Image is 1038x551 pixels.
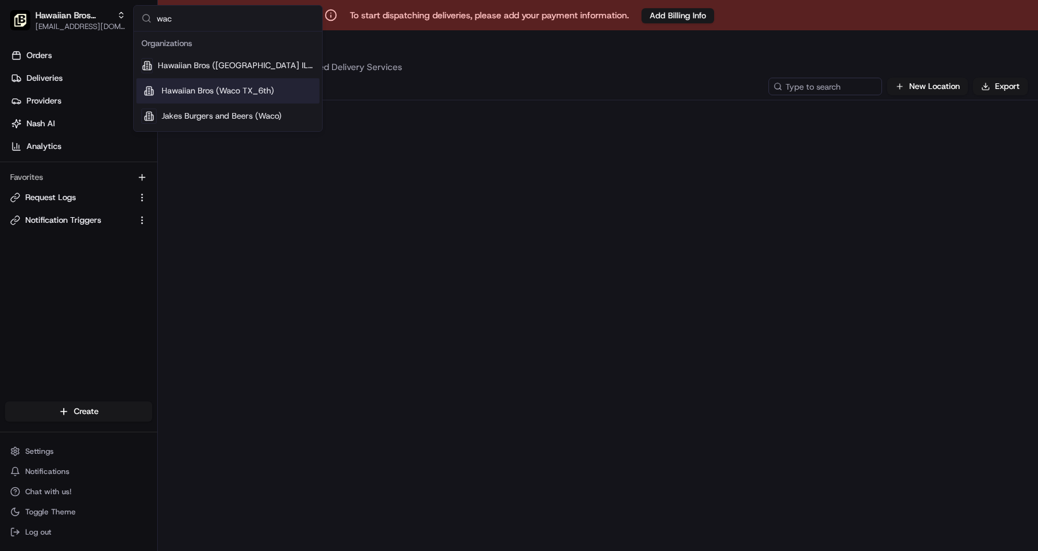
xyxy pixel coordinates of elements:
[27,73,63,84] span: Deliveries
[13,13,38,38] img: Nash
[25,507,76,517] span: Toggle Theme
[25,446,54,456] span: Settings
[35,21,126,32] button: [EMAIL_ADDRESS][DOMAIN_NAME]
[768,78,882,95] input: Type to search
[25,192,76,203] span: Request Logs
[5,136,157,157] a: Analytics
[25,230,35,240] img: 1736555255976-a54dd68f-1ca7-489b-9aae-adbdc363a1c4
[13,121,35,143] img: 1736555255976-a54dd68f-1ca7-489b-9aae-adbdc363a1c4
[25,466,69,477] span: Notifications
[102,277,208,300] a: 💻API Documentation
[39,230,102,240] span: [PERSON_NAME]
[126,313,153,323] span: Pylon
[158,60,314,71] span: Hawaiian Bros ([GEOGRAPHIC_DATA] IL [PERSON_NAME])
[5,5,131,35] button: Hawaiian Bros (Hixson_TN)Hawaiian Bros (Hixson_TN)[EMAIL_ADDRESS][DOMAIN_NAME]
[173,61,1023,73] p: Set up your Locations for personalized Delivery Services
[74,406,98,417] span: Create
[112,196,138,206] span: [DATE]
[5,463,152,480] button: Notifications
[5,187,152,208] button: Request Logs
[57,133,174,143] div: We're available if you need us!
[105,230,109,240] span: •
[196,162,230,177] button: See all
[27,118,55,129] span: Nash AI
[5,45,157,66] a: Orders
[5,210,152,230] button: Notification Triggers
[25,215,101,226] span: Notification Triggers
[136,34,319,53] div: Organizations
[27,121,49,143] img: 4920774857489_3d7f54699973ba98c624_72.jpg
[134,32,322,131] div: Suggestions
[27,95,61,107] span: Providers
[27,141,61,152] span: Analytics
[13,218,33,238] img: Masood Aslam
[5,167,152,187] div: Favorites
[162,85,274,97] span: Hawaiian Bros (Waco TX_6th)
[350,9,629,21] p: To start dispatching deliveries, please add your payment information.
[10,215,132,226] a: Notification Triggers
[5,401,152,422] button: Create
[39,196,102,206] span: [PERSON_NAME]
[10,10,30,30] img: Hawaiian Bros (Hixson_TN)
[25,527,51,537] span: Log out
[25,487,71,497] span: Chat with us!
[5,114,157,134] a: Nash AI
[13,184,33,204] img: Brittany Newman
[5,523,152,541] button: Log out
[13,283,23,293] div: 📗
[13,50,230,71] p: Welcome 👋
[173,40,1023,61] h2: Locations
[25,282,97,295] span: Knowledge Base
[641,8,714,23] button: Add Billing Info
[5,442,152,460] button: Settings
[215,124,230,139] button: Start new chat
[27,50,52,61] span: Orders
[10,192,132,203] a: Request Logs
[112,230,138,240] span: [DATE]
[887,78,968,95] button: New Location
[25,196,35,206] img: 1736555255976-a54dd68f-1ca7-489b-9aae-adbdc363a1c4
[162,110,282,122] span: Jakes Burgers and Beers (Waco)
[5,503,152,521] button: Toggle Theme
[157,6,314,31] input: Search...
[57,121,207,133] div: Start new chat
[5,483,152,501] button: Chat with us!
[89,312,153,323] a: Powered byPylon
[13,164,85,174] div: Past conversations
[33,81,208,95] input: Clear
[973,78,1028,95] button: Export
[119,282,203,295] span: API Documentation
[107,283,117,293] div: 💻
[5,68,157,88] a: Deliveries
[35,9,112,21] button: Hawaiian Bros (Hixson_TN)
[5,91,157,111] a: Providers
[105,196,109,206] span: •
[8,277,102,300] a: 📗Knowledge Base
